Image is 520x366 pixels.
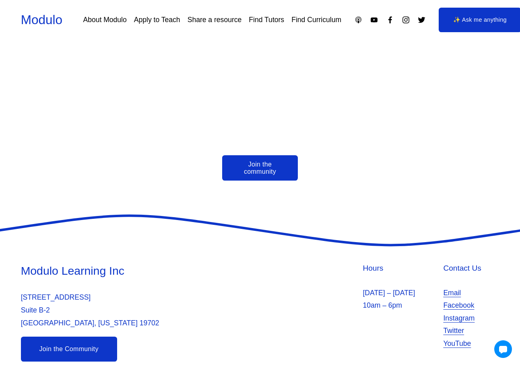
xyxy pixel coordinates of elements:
a: Apply to Teach [134,13,180,27]
a: Apple Podcasts [354,16,363,24]
a: Facebook [443,299,474,312]
h4: Contact Us [443,263,499,274]
p: [DATE] – [DATE] 10am – 6pm [363,287,439,312]
a: YouTube [370,16,378,24]
a: Join the community [222,155,298,180]
a: Email [443,287,461,300]
a: Find Tutors [249,13,284,27]
a: Modulo [21,12,62,27]
a: About Modulo [83,13,126,27]
a: Share a resource [188,13,242,27]
h4: Hours [363,263,439,274]
a: Join the Community [21,337,117,362]
a: Facebook [386,16,394,24]
a: Twitter [417,16,426,24]
p: [STREET_ADDRESS] Suite B-2 [GEOGRAPHIC_DATA], [US_STATE] 19702 [21,291,258,329]
a: YouTube [443,337,471,350]
a: Instagram [402,16,410,24]
h3: Modulo Learning Inc [21,263,258,278]
a: Twitter [443,325,464,337]
a: Find Curriculum [291,13,341,27]
a: Instagram [443,312,475,325]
